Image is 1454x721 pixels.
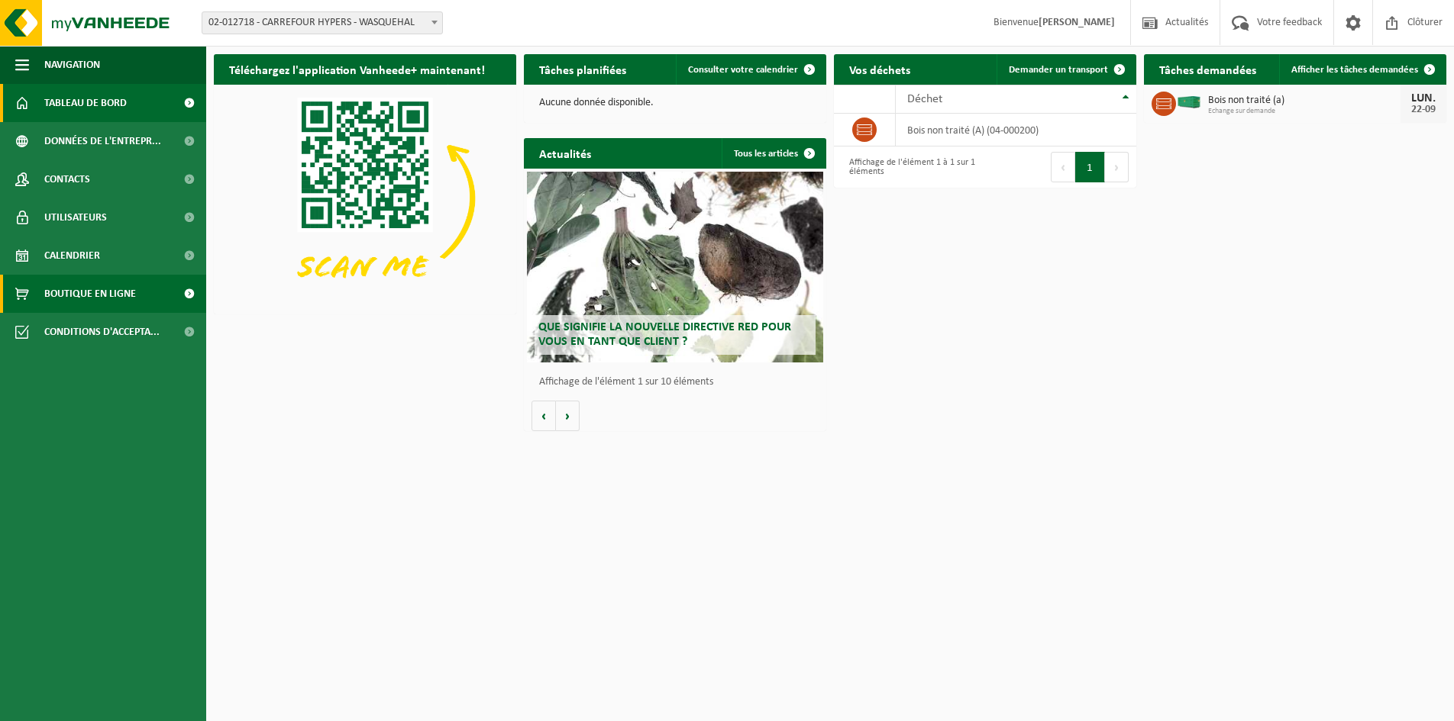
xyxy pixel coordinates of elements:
span: Demander un transport [1009,65,1108,75]
button: Volgende [556,401,580,431]
button: Next [1105,152,1129,182]
div: LUN. [1408,92,1439,105]
h2: Actualités [524,138,606,168]
a: Afficher les tâches demandées [1279,54,1445,85]
h2: Tâches demandées [1144,54,1271,84]
span: 02-012718 - CARREFOUR HYPERS - WASQUEHAL [202,12,442,34]
button: 1 [1075,152,1105,182]
span: 02-012718 - CARREFOUR HYPERS - WASQUEHAL [202,11,443,34]
div: Affichage de l'élément 1 à 1 sur 1 éléments [842,150,977,184]
a: Consulter votre calendrier [676,54,825,85]
span: Boutique en ligne [44,275,136,313]
button: Previous [1051,152,1075,182]
span: Calendrier [44,237,100,275]
h2: Vos déchets [834,54,926,84]
span: Bois non traité (a) [1208,95,1401,107]
span: Echange sur demande [1208,107,1401,116]
p: Affichage de l'élément 1 sur 10 éléments [539,377,819,388]
strong: [PERSON_NAME] [1039,17,1115,28]
p: Aucune donnée disponible. [539,98,811,108]
td: bois non traité (A) (04-000200) [896,114,1136,146]
a: Tous les articles [722,138,825,169]
span: Tableau de bord [44,84,127,122]
img: HK-XC-40-GN-00 [1176,95,1202,109]
h2: Téléchargez l'application Vanheede+ maintenant! [214,54,500,84]
button: Vorige [532,401,556,431]
img: Download de VHEPlus App [214,85,516,311]
span: Contacts [44,160,90,198]
div: 22-09 [1408,105,1439,115]
h2: Tâches planifiées [524,54,641,84]
a: Que signifie la nouvelle directive RED pour vous en tant que client ? [527,172,823,362]
span: Déchet [907,93,942,105]
span: Afficher les tâches demandées [1291,65,1418,75]
span: Navigation [44,46,100,84]
span: Conditions d'accepta... [44,313,160,351]
span: Consulter votre calendrier [688,65,798,75]
span: Données de l'entrepr... [44,122,161,160]
span: Que signifie la nouvelle directive RED pour vous en tant que client ? [538,321,791,348]
a: Demander un transport [997,54,1135,85]
span: Utilisateurs [44,198,107,237]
